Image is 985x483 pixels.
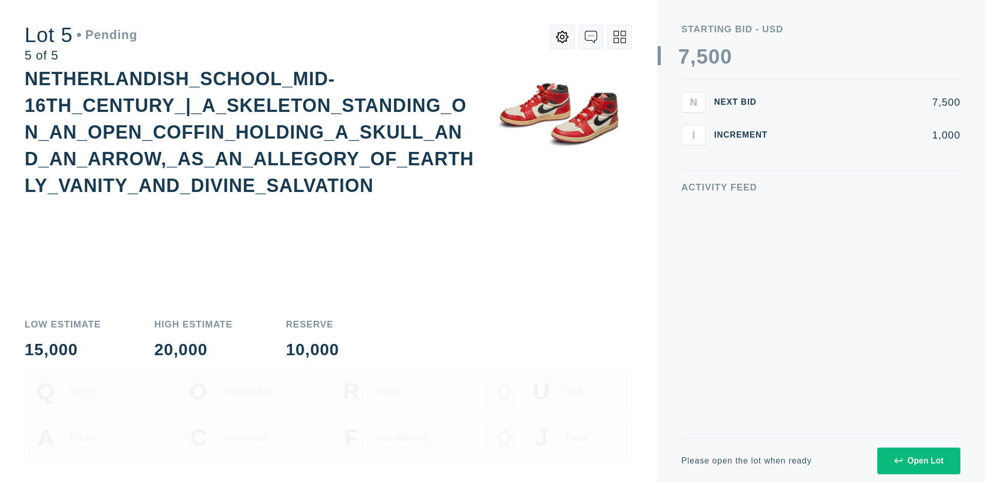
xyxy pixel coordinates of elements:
div: Activity Feed [681,183,960,192]
div: Next Bid [714,98,776,106]
div: 10,000 [286,341,339,358]
div: 7 [678,46,690,67]
div: Lot 5 [25,25,137,45]
div: Pending [77,29,137,41]
span: N [690,96,697,108]
div: 7,500 [784,97,960,107]
div: 15,000 [25,341,101,358]
div: 20,000 [154,341,233,358]
button: Open Lot [877,448,960,474]
div: Please open the lot when ready [681,457,812,465]
div: Low Estimate [25,320,101,329]
div: Reserve [286,320,339,329]
div: 1,000 [784,130,960,140]
div: 0 [708,46,720,67]
div: NETHERLANDISH_SCHOOL_MID-16TH_CENTURY_|_A_SKELETON_STANDING_ON_AN_OPEN_COFFIN_HOLDING_A_SKULL_AND... [25,68,474,196]
div: 5 [696,46,708,67]
div: Increment [714,131,776,139]
div: Open Lot [894,456,943,466]
div: Starting Bid - USD [681,25,960,34]
span: I [692,129,695,141]
div: High Estimate [154,320,233,329]
div: 5 of 5 [25,49,137,62]
button: N [681,92,706,112]
button: I [681,125,706,145]
div: , [690,46,696,252]
div: 0 [720,46,732,67]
